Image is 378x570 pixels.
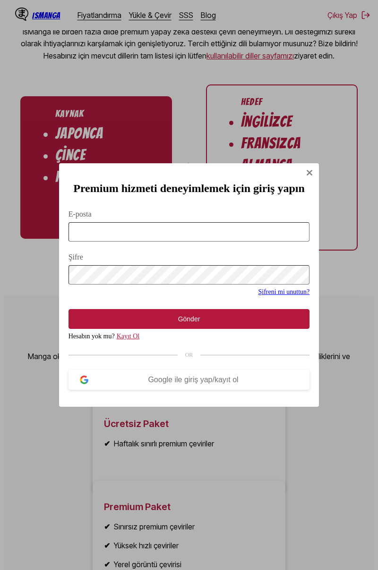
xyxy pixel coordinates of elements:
button: Google ile giriş yap/kayıt ol [69,370,310,390]
img: google-logo [80,376,88,384]
div: OR [69,352,310,359]
label: Şifre [69,253,310,261]
h2: Premium hizmeti deneyimlemek için giriş yapın [69,182,310,195]
a: Şifreni mi unuttun? [258,288,309,295]
div: Google ile giriş yap/kayıt ol [88,376,299,384]
label: E-posta [69,210,310,218]
button: Gönder [69,309,310,329]
img: Close [306,169,313,176]
div: Sign In Modal [59,163,319,407]
div: Hesabın yok mu? [69,333,310,340]
a: Kayıt Ol [117,333,140,340]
